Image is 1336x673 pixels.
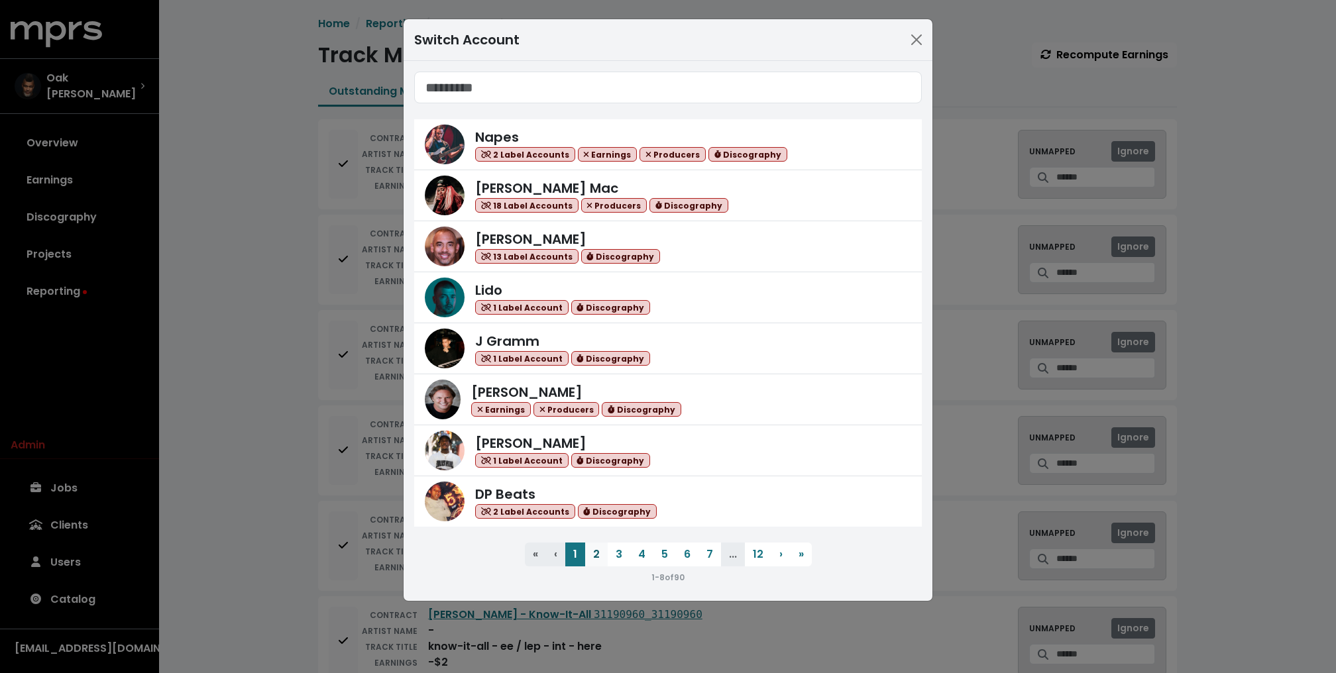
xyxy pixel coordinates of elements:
div: Switch Account [414,30,520,50]
span: Producers [533,402,600,417]
span: Discography [571,300,650,315]
img: Napes [425,125,465,164]
a: Keegan Mac[PERSON_NAME] Mac 18 Label Accounts Producers Discography [414,170,922,221]
button: 4 [630,543,653,566]
img: Keegan Mac [425,176,465,215]
a: LidoLido 1 Label Account Discography [414,272,922,323]
span: 2 Label Accounts [475,147,575,162]
a: Scott Hendricks[PERSON_NAME] Earnings Producers Discography [414,374,922,425]
img: Lido [425,278,465,317]
button: 5 [653,543,676,566]
input: Search accounts [414,72,922,103]
a: DP BeatsDP Beats 2 Label Accounts Discography [414,476,922,527]
span: » [799,546,804,562]
a: Lex Luger[PERSON_NAME] 1 Label Account Discography [414,425,922,476]
img: DP Beats [425,482,465,521]
span: [PERSON_NAME] [475,434,586,452]
a: J GrammJ Gramm 1 Label Account Discography [414,323,922,374]
span: Discography [571,351,650,366]
a: NapesNapes 2 Label Accounts Earnings Producers Discography [414,119,922,170]
span: Discography [581,249,660,264]
span: [PERSON_NAME] Mac [475,179,618,197]
span: 18 Label Accounts [475,198,579,213]
span: Napes [475,128,519,146]
span: [PERSON_NAME] [475,230,586,248]
span: DP Beats [475,485,535,503]
span: Discography [578,504,657,519]
span: Discography [602,402,681,417]
span: Lido [475,281,502,299]
img: Lex Luger [425,431,465,470]
img: J Gramm [425,329,465,368]
button: 2 [585,543,608,566]
span: 2 Label Accounts [475,504,575,519]
button: 1 [565,543,585,566]
span: Producers [640,147,706,162]
span: 1 Label Account [475,453,569,468]
span: › [779,546,783,562]
img: Scott Hendricks [425,380,461,419]
span: Discography [571,453,650,468]
span: Discography [708,147,787,162]
span: 1 Label Account [475,351,569,366]
span: J Gramm [475,332,539,350]
span: 1 Label Account [475,300,569,315]
button: Close [906,29,927,50]
img: Harvey Mason Jr [425,227,465,266]
small: 1 - 8 of 90 [651,572,685,583]
button: 12 [745,543,771,566]
span: 13 Label Accounts [475,249,579,264]
button: 7 [698,543,721,566]
button: 3 [608,543,630,566]
a: Harvey Mason Jr[PERSON_NAME] 13 Label Accounts Discography [414,221,922,272]
span: Discography [649,198,728,213]
button: 6 [676,543,698,566]
span: Earnings [578,147,638,162]
span: [PERSON_NAME] [471,383,583,401]
span: Producers [581,198,647,213]
span: Earnings [471,402,531,417]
